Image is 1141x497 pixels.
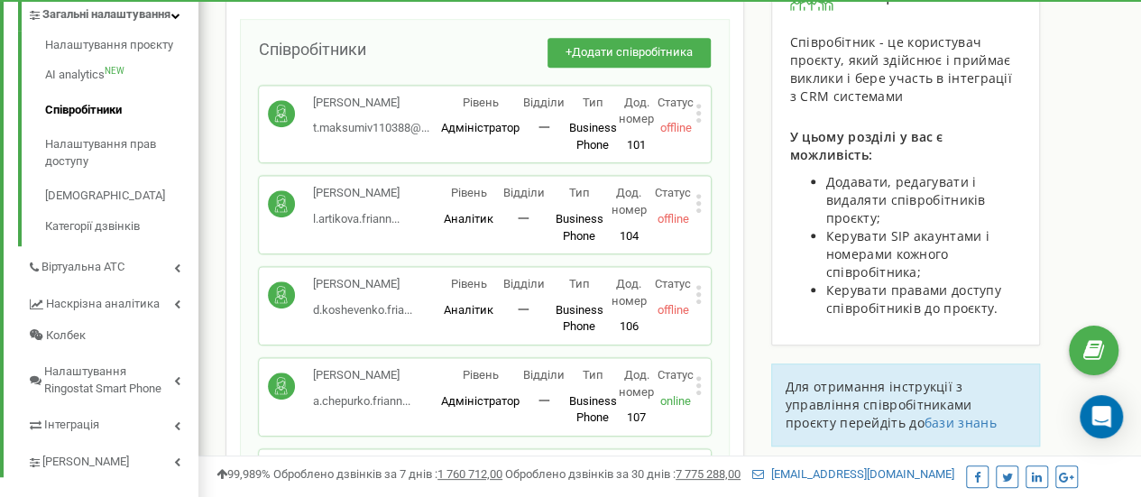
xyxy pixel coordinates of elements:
[313,303,412,317] span: d.koshevenko.fria...
[463,96,499,109] span: Рівень
[659,121,691,134] span: offline
[451,277,487,290] span: Рівень
[27,246,198,283] a: Віртуальна АТС
[925,414,997,431] a: бази знань
[660,394,691,408] span: online
[273,467,502,481] span: Оброблено дзвінків за 7 днів :
[45,214,198,235] a: Категорії дзвінків
[569,277,590,290] span: Тип
[612,277,647,308] span: Дод. номер
[27,351,198,404] a: Налаштування Ringostat Smart Phone
[46,327,86,345] span: Колбек
[826,227,989,281] span: Керувати SIP акаунтами і номерами кожного співробітника;
[41,259,124,276] span: Віртуальна АТС
[441,121,520,134] span: Адміністратор
[463,368,499,382] span: Рівень
[538,121,550,134] span: 一
[619,96,654,126] span: Дод. номер
[619,368,654,399] span: Дод. номер
[313,212,400,225] span: l.artikova.friann...
[45,93,198,128] a: Співробітники
[523,96,565,109] span: Відділи
[503,186,545,199] span: Відділи
[786,378,972,431] span: Для отримання інструкції з управління співробітниками проєкту перейдіть до
[612,186,647,216] span: Дод. номер
[259,40,366,59] span: Співробітники
[42,454,129,471] span: [PERSON_NAME]
[752,467,954,481] a: [EMAIL_ADDRESS][DOMAIN_NAME]
[313,394,410,408] span: a.chepurko.friann...
[437,467,502,481] u: 1 760 712,00
[1080,395,1123,438] div: Open Intercom Messenger
[27,441,198,478] a: [PERSON_NAME]
[27,320,198,352] a: Колбек
[617,410,656,427] p: 107
[583,368,603,382] span: Тип
[572,45,693,59] span: Додати співробітника
[538,394,550,408] span: 一
[658,212,689,225] span: offline
[444,303,493,317] span: Аналітик
[655,186,691,199] span: Статус
[607,318,651,336] p: 106
[441,394,520,408] span: Адміністратор
[45,37,198,59] a: Налаштування проєкту
[658,303,689,317] span: offline
[313,185,400,202] p: [PERSON_NAME]
[313,95,429,112] p: [PERSON_NAME]
[313,367,410,384] p: [PERSON_NAME]
[658,368,694,382] span: Статус
[547,38,711,68] button: +Додати співробітника
[523,368,565,382] span: Відділи
[46,296,160,313] span: Наскрізна аналітика
[676,467,741,481] u: 7 775 288,00
[569,394,617,425] span: Business Phone
[45,127,198,179] a: Налаштування прав доступу
[658,96,694,109] span: Статус
[655,277,691,290] span: Статус
[505,467,741,481] span: Оброблено дзвінків за 30 днів :
[556,212,603,243] span: Business Phone
[569,121,617,152] span: Business Phone
[216,467,271,481] span: 99,989%
[44,417,99,434] span: Інтеграція
[42,6,170,23] span: Загальні налаштування
[45,179,198,214] a: [DEMOGRAPHIC_DATA]
[444,212,493,225] span: Аналітик
[556,303,603,334] span: Business Phone
[826,281,1001,317] span: Керувати правами доступу співробітників до проєкту.
[569,186,590,199] span: Тип
[607,228,651,245] p: 104
[44,364,174,397] span: Налаштування Ringostat Smart Phone
[503,277,545,290] span: Відділи
[790,128,943,163] span: У цьому розділі у вас є можливість:
[313,276,412,293] p: [PERSON_NAME]
[518,212,529,225] span: 一
[313,121,429,134] span: t.maksumiv110388@...
[583,96,603,109] span: Тип
[27,404,198,441] a: Інтеграція
[27,283,198,320] a: Наскрізна аналітика
[826,173,986,226] span: Додавати, редагувати і видаляти співробітників проєкту;
[451,186,487,199] span: Рівень
[45,58,198,93] a: AI analyticsNEW
[790,33,1012,105] span: Співробітник - це користувач проєкту, який здійснює і приймає виклики і бере участь в інтеграції ...
[518,303,529,317] span: 一
[617,137,656,154] p: 101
